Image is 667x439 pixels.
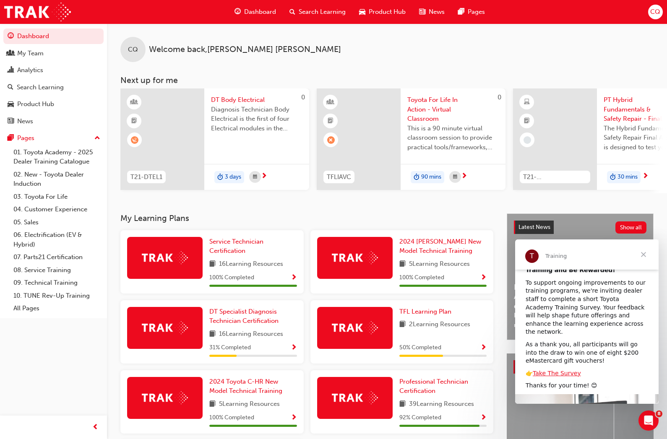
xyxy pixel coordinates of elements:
span: Show Progress [291,274,297,282]
span: duration-icon [217,172,223,183]
span: prev-icon [92,422,99,433]
button: Show Progress [291,413,297,423]
a: 10. TUNE Rev-Up Training [10,289,104,302]
a: 07. Parts21 Certification [10,251,104,264]
span: up-icon [94,133,100,144]
span: chart-icon [8,67,14,74]
span: Service Technician Certification [209,238,263,255]
img: Trak [332,321,378,334]
span: T21-PTHV_HYBRID_EXAM [523,172,587,182]
span: 5 Learning Resources [219,399,280,410]
a: pages-iconPages [451,3,492,21]
span: search-icon [8,84,13,91]
span: news-icon [8,118,14,125]
a: Professional Technician Certification [399,377,487,396]
span: Diagnosis Technician Body Electrical is the first of four Electrical modules in the Diagnosis Tec... [211,105,302,133]
div: Analytics [17,65,43,75]
span: learningResourceType_ELEARNING-icon [524,97,530,108]
span: learningResourceType_INSTRUCTOR_LED-icon [328,97,333,108]
button: Pages [3,130,104,146]
span: 2024 [PERSON_NAME] New Model Technical Training [399,238,481,255]
a: Search Learning [3,80,104,95]
span: learningResourceType_INSTRUCTOR_LED-icon [131,97,137,108]
button: CQ [648,5,663,19]
span: Show Progress [480,344,487,352]
a: DT Specialist Diagnosis Technician Certification [209,307,297,326]
img: Trak [142,251,188,264]
iframe: Intercom live chat [638,410,659,431]
a: My Team [3,46,104,61]
div: Search Learning [17,83,64,92]
div: Pages [17,133,34,143]
span: 31 % Completed [209,343,251,353]
h3: Next up for me [107,75,667,85]
a: 04. Customer Experience [10,203,104,216]
a: 0TFLIAVCToyota For Life In Action - Virtual ClassroomThis is a 90 minute virtual classroom sessio... [317,88,505,190]
span: Latest News [518,223,550,231]
button: Show Progress [291,273,297,283]
a: Latest NewsShow allHelp Shape the Future of Toyota Academy Training and Win an eMastercard!Revolu... [507,213,654,340]
span: TFL Learning Plan [399,308,451,315]
span: Search Learning [299,7,346,17]
a: 2024 Toyota C-HR New Model Technical Training [209,377,297,396]
a: All Pages [10,302,104,315]
img: Trak [142,321,188,334]
span: calendar-icon [253,172,257,182]
span: book-icon [399,259,406,270]
a: 08. Service Training [10,264,104,277]
span: 100 % Completed [209,413,254,423]
span: Show Progress [480,274,487,282]
span: next-icon [642,173,649,180]
span: 3 days [225,172,241,182]
span: next-icon [261,173,267,180]
button: Show Progress [291,343,297,353]
span: car-icon [359,7,365,17]
span: Show Progress [480,414,487,422]
span: 0 [498,94,501,101]
span: 30 mins [617,172,638,182]
span: pages-icon [8,135,14,142]
span: Welcome back , [PERSON_NAME] [PERSON_NAME] [149,45,341,55]
span: 100 % Completed [209,273,254,283]
span: book-icon [209,259,216,270]
span: 90 mins [421,172,441,182]
a: 06. Electrification (EV & Hybrid) [10,229,104,251]
span: news-icon [419,7,425,17]
span: Help Shape the Future of Toyota Academy Training and Win an eMastercard! [514,283,646,311]
span: Dashboard [244,7,276,17]
span: DT Body Electrical [211,95,302,105]
span: 8 [656,410,662,417]
a: Dashboard [3,29,104,44]
span: 92 % Completed [399,413,441,423]
span: CQ [128,45,138,55]
a: Latest NewsShow all [514,221,646,234]
a: search-iconSearch Learning [283,3,352,21]
a: 03. Toyota For Life [10,190,104,203]
span: This is a 90 minute virtual classroom session to provide practical tools/frameworks, behaviours a... [407,124,499,152]
iframe: Intercom live chat message [515,239,659,404]
a: Product Hub [3,96,104,112]
span: Pages [468,7,485,17]
span: book-icon [209,399,216,410]
span: 16 Learning Resources [219,259,283,270]
span: Revolutionise the way you access and manage your learning resources. [514,311,646,330]
a: 05. Sales [10,216,104,229]
span: Show Progress [291,344,297,352]
button: Show Progress [480,413,487,423]
span: Toyota For Life In Action - Virtual Classroom [407,95,499,124]
span: 2024 Toyota C-HR New Model Technical Training [209,378,282,395]
button: Show Progress [480,273,487,283]
h3: My Learning Plans [120,213,493,223]
span: News [429,7,445,17]
span: 5 Learning Resources [409,259,470,270]
a: Trak [4,3,71,21]
span: Professional Technician Certification [399,378,468,395]
a: Product HubShow all [513,360,647,374]
a: news-iconNews [412,3,451,21]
